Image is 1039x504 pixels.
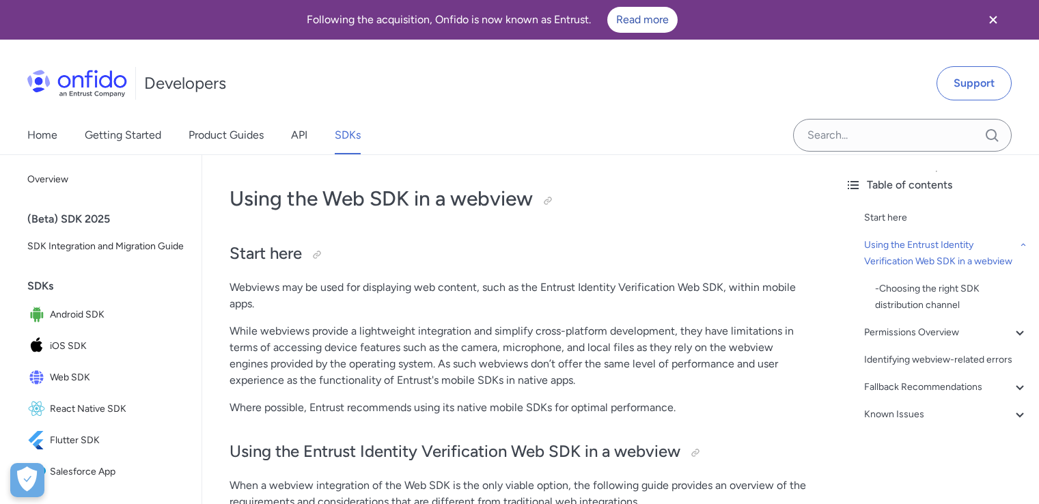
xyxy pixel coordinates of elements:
[27,206,196,233] div: (Beta) SDK 2025
[230,185,807,212] h1: Using the Web SDK in a webview
[22,331,191,361] a: IconiOS SDKiOS SDK
[291,116,307,154] a: API
[27,462,50,481] img: IconSalesforce App
[27,368,50,387] img: IconWeb SDK
[27,431,50,450] img: IconFlutter SDK
[845,177,1028,193] div: Table of contents
[50,305,185,324] span: Android SDK
[27,70,127,97] img: Onfido Logo
[607,7,678,33] a: Read more
[50,462,185,481] span: Salesforce App
[864,324,1028,341] a: Permissions Overview
[864,379,1028,395] a: Fallback Recommendations
[230,279,807,312] p: Webviews may be used for displaying web content, such as the Entrust Identity Verification Web SD...
[22,425,191,456] a: IconFlutter SDKFlutter SDK
[27,400,50,419] img: IconReact Native SDK
[968,3,1019,37] button: Close banner
[793,119,1012,152] input: Onfido search input field
[22,457,191,487] a: IconSalesforce AppSalesforce App
[16,7,968,33] div: Following the acquisition, Onfido is now known as Entrust.
[864,210,1028,226] a: Start here
[27,116,57,154] a: Home
[50,431,185,450] span: Flutter SDK
[27,238,185,255] span: SDK Integration and Migration Guide
[937,66,1012,100] a: Support
[27,272,196,300] div: SDKs
[27,171,185,188] span: Overview
[230,242,807,266] h2: Start here
[230,323,807,389] p: While webviews provide a lightweight integration and simplify cross-platform development, they ha...
[22,166,191,193] a: Overview
[875,281,1028,313] div: - Choosing the right SDK distribution channel
[22,300,191,330] a: IconAndroid SDKAndroid SDK
[27,305,50,324] img: IconAndroid SDK
[864,237,1028,270] a: Using the Entrust Identity Verification Web SDK in a webview
[10,463,44,497] button: Open Preferences
[335,116,361,154] a: SDKs
[985,12,1001,28] svg: Close banner
[22,394,191,424] a: IconReact Native SDKReact Native SDK
[144,72,226,94] h1: Developers
[864,352,1028,368] a: Identifying webview-related errors
[27,337,50,356] img: IconiOS SDK
[230,440,807,464] h2: Using the Entrust Identity Verification Web SDK in a webview
[50,337,185,356] span: iOS SDK
[864,406,1028,423] a: Known Issues
[22,363,191,393] a: IconWeb SDKWeb SDK
[189,116,264,154] a: Product Guides
[50,400,185,419] span: React Native SDK
[875,281,1028,313] a: -Choosing the right SDK distribution channel
[22,233,191,260] a: SDK Integration and Migration Guide
[85,116,161,154] a: Getting Started
[50,368,185,387] span: Web SDK
[10,463,44,497] div: Cookie Preferences
[230,400,807,416] p: Where possible, Entrust recommends using its native mobile SDKs for optimal performance.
